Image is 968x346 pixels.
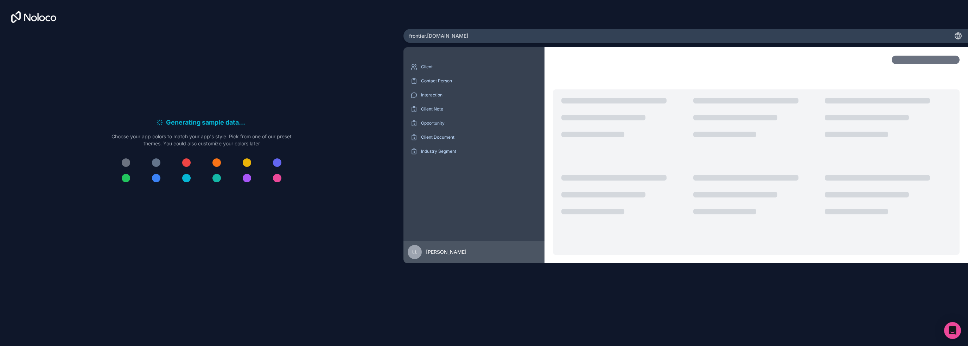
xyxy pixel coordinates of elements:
p: Client Note [421,106,537,112]
span: frontier .[DOMAIN_NAME] [409,32,468,39]
p: Client Document [421,134,537,140]
h6: Generating sample data [166,118,247,127]
p: Opportunity [421,120,537,126]
p: Choose your app colors to match your app's style. Pick from one of our preset themes. You could a... [112,133,292,147]
span: LL [412,249,417,255]
p: Industry Segment [421,149,537,154]
p: Contact Person [421,78,537,84]
p: Interaction [421,92,537,98]
span: [PERSON_NAME] [426,249,466,256]
div: scrollable content [409,61,539,235]
div: Open Intercom Messenger [944,322,961,339]
p: Client [421,64,537,70]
